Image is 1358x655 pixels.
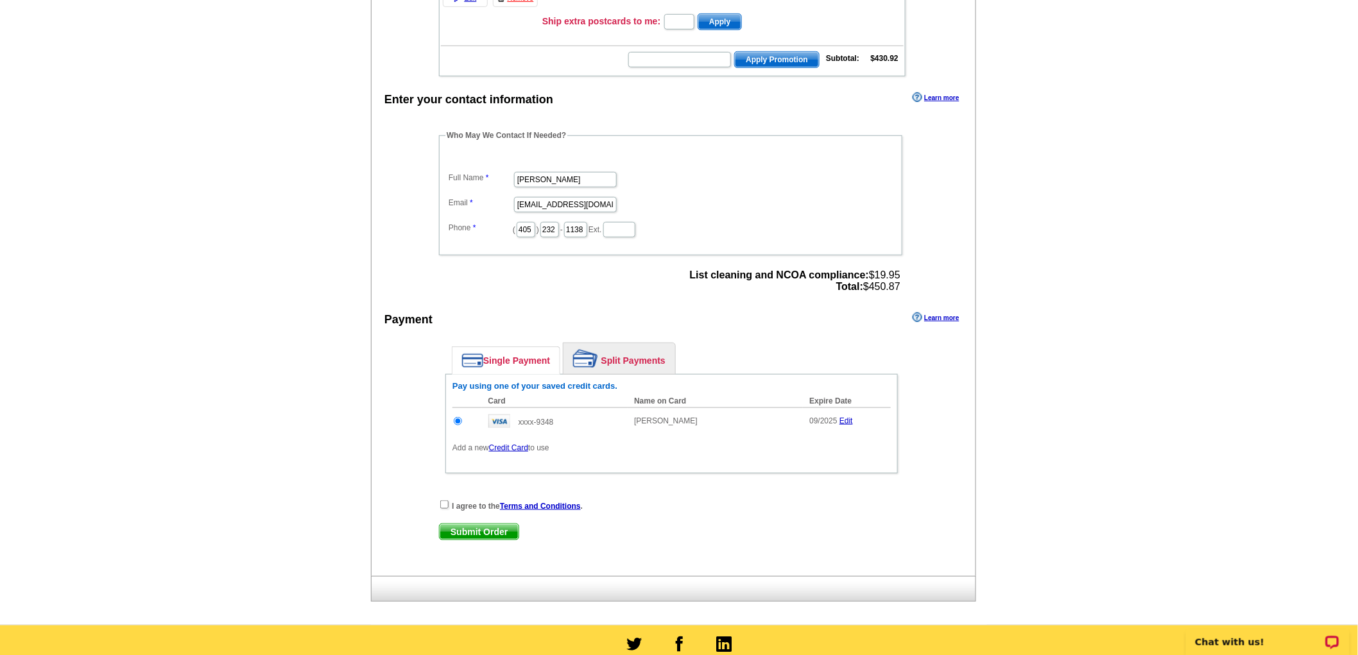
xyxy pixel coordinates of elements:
dd: ( ) - Ext. [445,219,896,239]
strong: I agree to the . [452,502,583,511]
a: Edit [839,416,853,425]
img: visa.gif [488,414,510,428]
a: Learn more [913,92,959,103]
a: Single Payment [452,347,560,374]
strong: Subtotal: [826,54,859,63]
a: Credit Card [489,443,528,452]
span: Apply [698,14,741,30]
div: Enter your contact information [384,91,553,108]
span: Apply Promotion [735,52,819,67]
strong: $430.92 [871,54,898,63]
a: Terms and Conditions [500,502,581,511]
div: Payment [384,311,433,328]
label: Phone [449,222,513,234]
strong: List cleaning and NCOA compliance: [690,269,869,280]
th: Name on Card [628,395,803,408]
button: Apply [698,13,742,30]
a: Split Payments [563,343,675,374]
th: Card [482,395,628,408]
img: split-payment.png [573,350,598,368]
legend: Who May We Contact If Needed? [445,130,567,141]
label: Full Name [449,172,513,183]
img: single-payment.png [462,353,483,368]
button: Apply Promotion [734,51,820,68]
iframe: LiveChat chat widget [1178,615,1358,655]
label: Email [449,197,513,208]
span: xxxx-9348 [519,418,554,427]
p: Add a new to use [452,442,891,454]
span: $19.95 $450.87 [690,269,900,293]
h6: Pay using one of your saved credit cards. [452,381,891,391]
strong: Total: [836,281,863,292]
th: Expire Date [803,395,891,408]
span: Submit Order [440,524,519,540]
h3: Ship extra postcards to me: [542,15,660,27]
span: [PERSON_NAME] [634,416,698,425]
a: Learn more [913,312,959,323]
span: 09/2025 [809,416,837,425]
